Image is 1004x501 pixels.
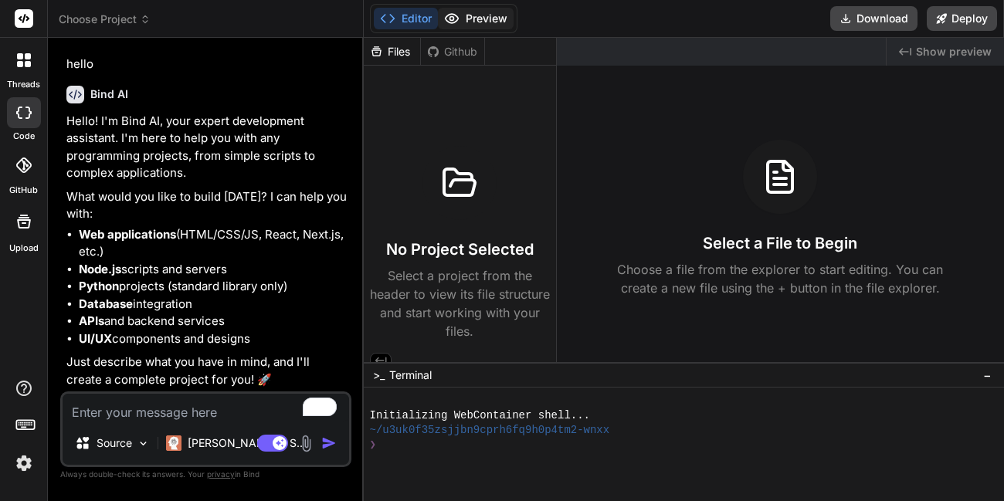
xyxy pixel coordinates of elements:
p: Always double-check its answers. Your in Bind [60,467,351,482]
p: Hello! I'm Bind AI, your expert development assistant. I'm here to help you with any programming ... [66,113,348,182]
li: integration [79,296,348,313]
p: Source [97,435,132,451]
strong: UI/UX [79,331,112,346]
label: threads [7,78,40,91]
span: Terminal [389,367,432,383]
li: scripts and servers [79,261,348,279]
p: Choose a file from the explorer to start editing. You can create a new file using the + button in... [607,260,953,297]
textarea: To enrich screen reader interactions, please activate Accessibility in Grammarly extension settings [63,394,349,421]
label: code [13,130,35,143]
li: (HTML/CSS/JS, React, Next.js, etc.) [79,226,348,261]
h3: No Project Selected [386,239,534,260]
button: Editor [374,8,438,29]
span: − [983,367,992,383]
img: Claude 4 Sonnet [166,435,181,451]
p: Select a project from the header to view its file structure and start working with your files. [370,266,550,340]
h3: Select a File to Begin [703,232,857,254]
div: Github [421,44,484,59]
img: attachment [297,435,315,452]
strong: APIs [79,313,104,328]
strong: Node.js [79,262,121,276]
img: icon [321,435,337,451]
button: − [980,363,995,388]
p: [PERSON_NAME] 4 S.. [188,435,303,451]
li: projects (standard library only) [79,278,348,296]
strong: Web applications [79,227,176,242]
strong: Python [79,279,119,293]
p: What would you like to build [DATE]? I can help you with: [66,188,348,223]
strong: Database [79,296,133,311]
span: privacy [207,469,235,479]
h6: Bind AI [90,86,128,102]
button: Preview [438,8,514,29]
label: Upload [9,242,39,255]
span: Show preview [916,44,992,59]
button: Download [830,6,918,31]
img: Pick Models [137,437,150,450]
span: Initializing WebContainer shell... [370,408,590,423]
div: Files [364,44,420,59]
p: hello [66,56,348,73]
span: ~/u3uk0f35zsjjbn9cprh6fq9h0p4tm2-wnxx [370,423,610,438]
button: Deploy [927,6,997,31]
span: Choose Project [59,12,151,27]
img: settings [11,450,37,476]
p: Just describe what you have in mind, and I'll create a complete project for you! 🚀 [66,354,348,388]
li: components and designs [79,330,348,348]
span: >_ [373,367,385,383]
li: and backend services [79,313,348,330]
label: GitHub [9,184,38,197]
span: ❯ [370,438,376,452]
